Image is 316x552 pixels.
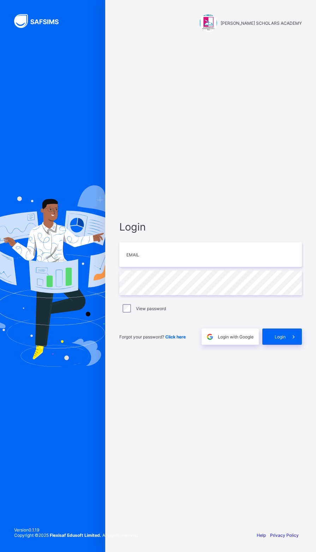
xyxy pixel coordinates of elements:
[119,221,302,233] span: Login
[14,527,139,533] span: Version 0.1.19
[136,306,166,311] label: View password
[14,14,67,28] img: SAFSIMS Logo
[165,334,186,339] a: Click here
[206,333,214,341] img: google.396cfc9801f0270233282035f929180a.svg
[221,21,302,26] span: [PERSON_NAME] SCHOLARS ACADEMY
[50,533,101,538] strong: Flexisaf Edusoft Limited.
[218,334,254,339] span: Login with Google
[270,533,299,538] a: Privacy Policy
[275,334,286,339] span: Login
[257,533,266,538] a: Help
[14,533,139,538] span: Copyright © 2025 All rights reserved.
[119,334,186,339] span: Forgot your password?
